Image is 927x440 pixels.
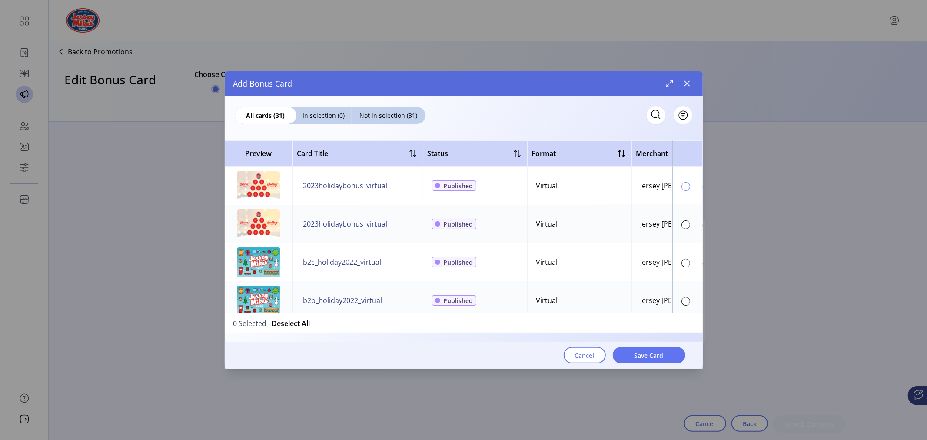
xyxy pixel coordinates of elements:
button: 2023holidaybonus_virtual [302,179,389,193]
img: preview [237,209,280,239]
button: Save Card [613,347,685,363]
div: Virtual [536,219,558,229]
span: 2023holidaybonus_virtual [303,219,388,229]
div: Not in selection (31) [352,107,425,124]
button: b2c_holiday2022_virtual [302,255,383,269]
div: Jersey [PERSON_NAME]'s [641,295,721,306]
span: Format [532,148,556,159]
div: Virtual [536,180,558,191]
button: 2023holidaybonus_virtual [302,217,389,231]
span: Published [444,258,473,267]
div: Jersey [PERSON_NAME]'s [641,257,721,267]
span: 2023holidaybonus_virtual [303,180,388,191]
div: All cards (31) [235,107,296,124]
span: Not in selection (31) [352,111,425,120]
span: Preview [229,148,288,159]
span: In selection (0) [296,111,352,120]
span: Add Bonus Card [233,78,292,90]
img: preview [237,247,280,277]
div: Jersey [PERSON_NAME]'s [641,180,721,191]
span: Cancel [575,351,595,360]
img: preview [237,286,280,315]
div: Virtual [536,295,558,306]
span: Published [444,296,473,305]
button: Maximize [663,77,677,90]
div: Virtual [536,257,558,267]
img: preview [237,171,280,200]
button: Cancel [564,347,606,363]
span: Save Card [635,351,664,360]
div: Jersey [PERSON_NAME]'s [641,219,721,229]
button: Filter Button [674,106,692,124]
button: b2b_holiday2022_virtual [302,293,384,307]
span: b2b_holiday2022_virtual [303,295,382,306]
div: In selection (0) [296,107,352,124]
button: Deselect All [272,318,310,329]
span: Merchant [636,148,668,159]
span: 0 Selected [233,318,267,327]
span: Card Title [297,148,329,159]
div: Status [428,148,449,159]
span: b2c_holiday2022_virtual [303,257,382,267]
span: All cards (31) [235,111,296,120]
span: Published [444,181,473,190]
span: Published [444,220,473,229]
